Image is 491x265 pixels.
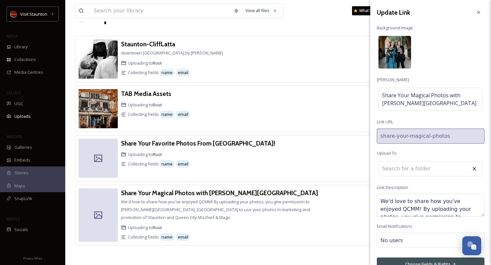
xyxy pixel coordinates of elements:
[121,188,318,198] a: Share Your Magical Photos with [PERSON_NAME][GEOGRAPHIC_DATA]
[121,189,318,197] h3: Share Your Magical Photos with [PERSON_NAME][GEOGRAPHIC_DATA]
[14,44,27,50] span: Library
[7,90,21,95] span: COLLECT
[14,170,28,176] span: Stories
[377,184,408,191] span: Link Description
[121,40,175,48] h3: Staunton-CliffLatta
[178,234,188,240] span: email
[14,183,25,189] span: Maps
[128,111,159,117] span: Collecting fields
[128,60,162,66] span: Uploading to
[352,6,385,15] a: What's New
[121,90,171,98] h3: TAB Media Assets
[377,8,410,17] h3: Update Link
[128,151,162,158] span: Uploading to
[79,39,118,79] img: 81b76dbe-42d4-479e-8481-93335315619f.jpg
[161,111,173,117] span: name
[161,234,173,240] span: name
[153,225,162,230] a: Root
[121,50,223,56] span: downtown [GEOGRAPHIC_DATA] by [PERSON_NAME]
[23,254,42,262] a: Privacy Policy
[7,134,22,139] span: WIDGETS
[377,25,413,31] span: Background Image
[128,234,159,240] span: Collecting fields
[121,139,275,148] a: Share Your Favorite Photos From [GEOGRAPHIC_DATA]!
[380,236,403,244] span: No users
[377,150,397,156] span: Upload To
[14,226,28,233] span: Socials
[14,101,23,107] span: UGC
[14,157,30,163] span: Embeds
[128,102,162,108] span: Uploading to
[121,139,275,147] h3: Share Your Favorite Photos From [GEOGRAPHIC_DATA]!
[377,129,484,144] input: mylink
[14,56,36,63] span: Collections
[178,111,188,117] span: email
[23,256,42,260] span: Privacy Policy
[161,161,173,167] span: name
[10,11,17,17] img: images.png
[121,39,175,49] a: Staunton-CliffLatta
[153,102,162,108] a: Root
[153,60,162,66] a: Root
[14,113,31,119] span: Uploads
[377,77,409,83] span: [PERSON_NAME]
[128,70,159,76] span: Collecting fields
[121,89,171,99] a: TAB Media Assets
[161,70,173,76] span: name
[178,70,188,76] span: email
[462,236,481,255] button: Open Chat
[128,225,162,231] span: Uploading to
[20,11,47,17] span: Visit Staunton
[379,162,451,176] input: Search for a folder
[79,89,118,128] img: d4a0fa0f-35af-422b-a4c8-a2d73d185683.jpg
[128,161,159,167] span: Collecting fields
[178,161,188,167] span: email
[14,69,43,75] span: Media Centres
[377,194,484,217] textarea: We'd love to share how you've enjoyed QCMM! By uploading your photos, you give permission to [PER...
[153,151,162,157] a: Root
[377,119,393,125] span: Link URL
[7,34,18,39] span: MEDIA
[382,91,479,107] span: Share Your Magical Photos with [PERSON_NAME][GEOGRAPHIC_DATA]
[121,199,310,220] span: We'd love to share how you've enjoyed QCMM! By uploading your photos, you give permission to [PER...
[378,36,411,69] img: 6677fcbe-3c80-44cb-92d2-cce8751a53f9.jpg
[377,223,412,229] span: Email Notifications
[14,195,32,202] span: SnapLink
[14,144,32,150] span: Galleries
[7,216,20,221] span: SOCIALS
[242,4,280,17] a: View all files
[90,4,230,18] input: Search your library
